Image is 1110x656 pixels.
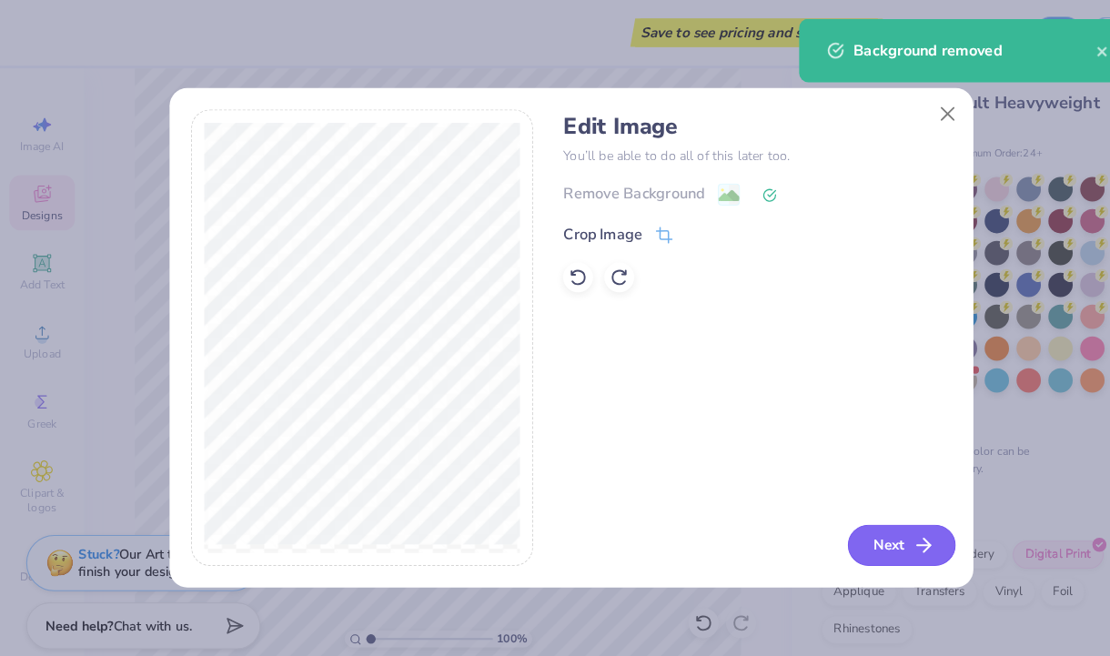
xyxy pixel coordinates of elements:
h4: Edit Image [547,110,924,136]
div: Crop Image [547,217,624,238]
button: close [1065,38,1077,60]
div: Background removed [829,38,1065,60]
button: Next [823,510,928,550]
p: You’ll be able to do all of this later too. [547,142,924,161]
button: Close [903,94,938,128]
